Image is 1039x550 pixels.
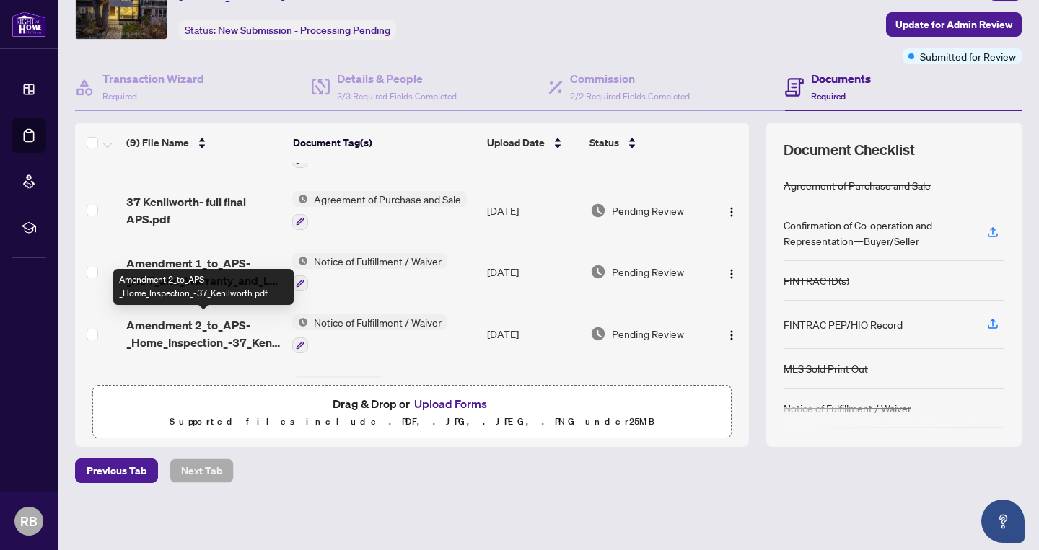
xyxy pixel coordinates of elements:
[720,260,743,283] button: Logo
[218,24,390,37] span: New Submission - Processing Pending
[126,254,281,289] span: Amendment 1_to_APS-_HST_and_Warranty_and_Lawyer_Review_Condition_-37_Kenilworth.pdf
[720,322,743,345] button: Logo
[20,511,38,531] span: RB
[337,70,457,87] h4: Details & People
[590,326,606,342] img: Document Status
[487,135,545,151] span: Upload Date
[292,191,308,207] img: Status Icon
[784,177,931,193] div: Agreement of Purchase and Sale
[292,314,308,330] img: Status Icon
[292,314,447,353] button: Status IconNotice of Fulfillment / Waiver
[75,458,158,483] button: Previous Tab
[612,264,684,280] span: Pending Review
[590,264,606,280] img: Document Status
[589,135,619,151] span: Status
[726,206,737,218] img: Logo
[308,376,385,392] span: FINTRAC ID(s)
[784,272,849,288] div: FINTRAC ID(s)
[333,394,491,413] span: Drag & Drop or
[612,326,684,342] span: Pending Review
[481,123,584,163] th: Upload Date
[126,316,281,351] span: Amendment 2_to_APS-_Home_Inspection_-37_Kenilworth.pdf
[170,458,234,483] button: Next Tab
[126,193,281,228] span: 37 Kenilworth- full final APS.pdf
[981,500,1025,543] button: Open asap
[308,191,467,207] span: Agreement of Purchase and Sale
[292,253,447,292] button: Status IconNotice of Fulfillment / Waiver
[102,413,722,430] p: Supported files include .PDF, .JPG, .JPEG, .PNG under 25 MB
[292,376,308,392] img: Status Icon
[784,316,903,332] div: FINTRAC PEP/HIO Record
[895,13,1012,36] span: Update for Admin Review
[93,386,731,439] span: Drag & Drop orUpload FormsSupported files include .PDF, .JPG, .JPEG, .PNG under25MB
[308,314,447,330] span: Notice of Fulfillment / Waiver
[481,303,584,365] td: [DATE]
[784,400,911,416] div: Notice of Fulfillment / Waiver
[570,70,690,87] h4: Commission
[920,48,1016,64] span: Submitted for Review
[784,360,868,376] div: MLS Sold Print Out
[102,91,137,102] span: Required
[720,199,743,222] button: Logo
[102,70,204,87] h4: Transaction Wizard
[726,329,737,341] img: Logo
[811,70,871,87] h4: Documents
[292,253,308,269] img: Status Icon
[612,203,684,218] span: Pending Review
[287,123,481,163] th: Document Tag(s)
[308,253,447,269] span: Notice of Fulfillment / Waiver
[481,365,584,427] td: [DATE]
[481,179,584,241] td: [DATE]
[784,140,915,160] span: Document Checklist
[126,135,189,151] span: (9) File Name
[726,268,737,280] img: Logo
[120,123,287,163] th: (9) File Name
[481,241,584,303] td: [DATE]
[292,376,385,415] button: Status IconFINTRAC ID(s)
[584,123,712,163] th: Status
[811,91,846,102] span: Required
[410,394,491,413] button: Upload Forms
[113,269,294,305] div: Amendment 2_to_APS-_Home_Inspection_-37_Kenilworth.pdf
[87,459,146,482] span: Previous Tab
[12,11,46,37] img: logo
[886,12,1022,37] button: Update for Admin Review
[590,203,606,218] img: Document Status
[337,91,457,102] span: 3/3 Required Fields Completed
[292,191,467,230] button: Status IconAgreement of Purchase and Sale
[570,91,690,102] span: 2/2 Required Fields Completed
[784,217,970,249] div: Confirmation of Co-operation and Representation—Buyer/Seller
[179,20,396,40] div: Status:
